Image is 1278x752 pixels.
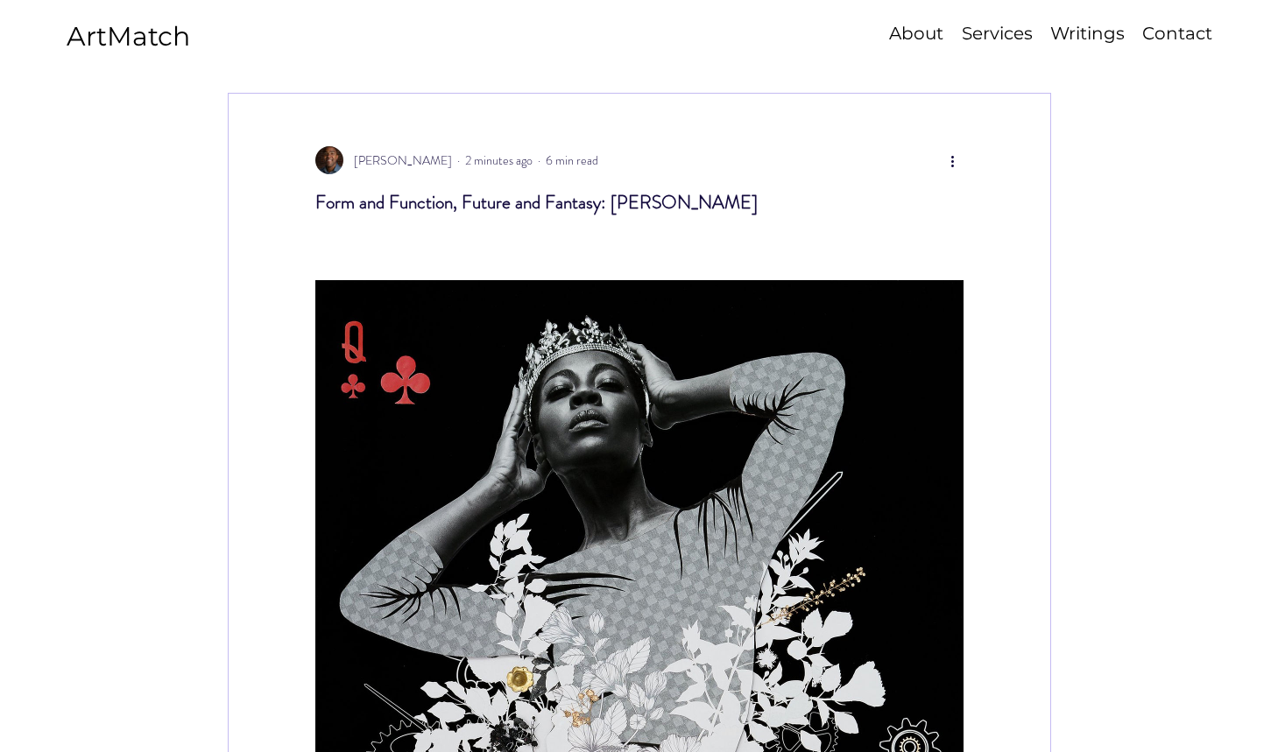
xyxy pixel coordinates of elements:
[1041,21,1133,46] a: Writings
[880,21,952,46] a: About
[465,151,533,169] span: 2 minutes ago
[1133,21,1221,46] p: Contact
[315,190,964,215] h1: Form and Function, Future and Fantasy: [PERSON_NAME]
[1133,21,1220,46] a: Contact
[943,150,964,171] button: More actions
[952,21,1041,46] a: Services
[67,20,190,53] a: ArtMatch
[953,21,1041,46] p: Services
[823,21,1220,46] nav: Site
[546,151,598,169] span: 6 min read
